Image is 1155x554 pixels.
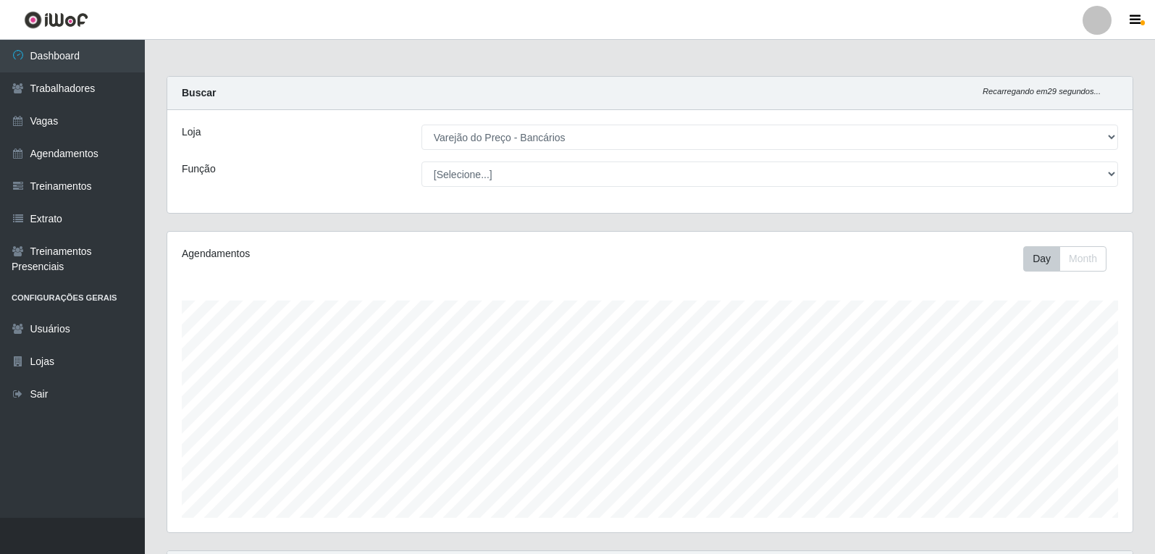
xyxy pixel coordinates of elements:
[1059,246,1106,272] button: Month
[182,246,559,261] div: Agendamentos
[1023,246,1106,272] div: First group
[182,161,216,177] label: Função
[1023,246,1060,272] button: Day
[182,87,216,98] strong: Buscar
[983,87,1101,96] i: Recarregando em 29 segundos...
[1023,246,1118,272] div: Toolbar with button groups
[182,125,201,140] label: Loja
[24,11,88,29] img: CoreUI Logo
